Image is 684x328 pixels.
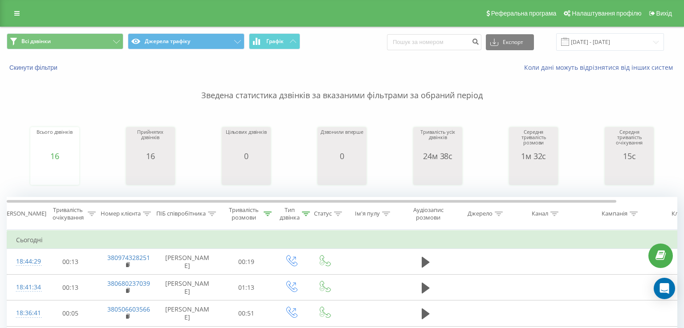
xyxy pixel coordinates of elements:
div: 0 [226,152,267,160]
div: Open Intercom Messenger [654,278,675,299]
a: Коли дані можуть відрізнятися вiд інших систем [524,63,677,72]
a: 380974328251 [107,253,150,262]
div: Номер клієнта [101,210,141,218]
button: Графік [249,33,300,49]
div: Дзвонили вперше [321,129,363,152]
a: 380680237039 [107,279,150,288]
div: 15с [607,152,651,160]
div: Аудіозапис розмови [407,206,450,221]
div: ПІБ співробітника [156,210,206,218]
td: 00:19 [219,249,274,275]
div: Тривалість усіх дзвінків [415,129,460,152]
div: Середня тривалість розмови [511,129,556,152]
span: Реферальна програма [491,10,557,17]
div: Ім'я пулу [355,210,380,218]
p: Зведена статистика дзвінків за вказаними фільтрами за обраний період [7,72,677,101]
div: Тривалість очікування [50,206,85,221]
td: [PERSON_NAME] [156,249,219,275]
span: Вихід [656,10,672,17]
span: Налаштування профілю [572,10,641,17]
button: Експорт [486,34,534,50]
button: Всі дзвінки [7,33,123,49]
div: Кампанія [602,210,627,218]
td: 00:05 [43,300,98,326]
div: 16 [128,152,173,160]
div: Середня тривалість очікування [607,129,651,152]
div: Всього дзвінків [37,129,72,152]
span: Всі дзвінки [21,38,51,45]
td: 01:13 [219,275,274,300]
button: Скинути фільтри [7,64,62,72]
div: 18:41:34 [16,279,34,296]
td: [PERSON_NAME] [156,275,219,300]
td: 00:13 [43,275,98,300]
div: 0 [321,152,363,160]
div: Канал [532,210,548,218]
div: Тривалість розмови [226,206,261,221]
div: Цільових дзвінків [226,129,267,152]
div: Джерело [468,210,493,218]
td: 00:51 [219,300,274,326]
a: 380506603566 [107,305,150,313]
div: 18:36:41 [16,304,34,322]
div: [PERSON_NAME] [1,210,46,218]
div: Тип дзвінка [280,206,300,221]
td: [PERSON_NAME] [156,300,219,326]
div: 18:44:29 [16,253,34,270]
td: 00:13 [43,249,98,275]
input: Пошук за номером [387,34,481,50]
div: 24м 38с [415,152,460,160]
div: Статус [314,210,332,218]
span: Графік [266,38,284,44]
div: 16 [37,152,72,160]
button: Джерела трафіку [128,33,244,49]
div: Прийнятих дзвінків [128,129,173,152]
div: 1м 32с [511,152,556,160]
